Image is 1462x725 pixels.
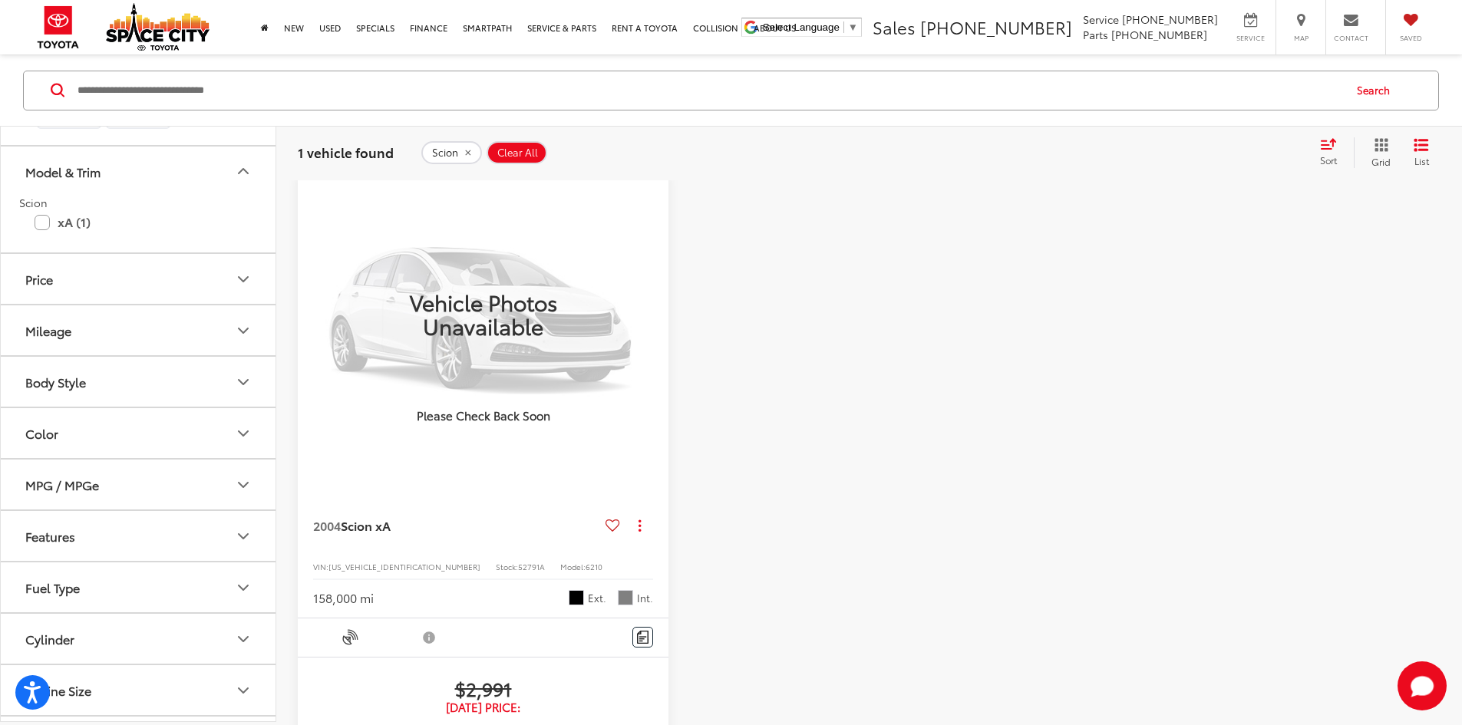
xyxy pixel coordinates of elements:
[1,146,277,196] button: Model & TrimModel & Trim
[1342,71,1412,109] button: Search
[313,561,328,572] span: VIN:
[560,561,586,572] span: Model:
[1354,137,1402,167] button: Grid View
[234,475,252,493] div: MPG / MPGe
[848,21,858,33] span: ▼
[1233,33,1268,43] span: Service
[763,21,858,33] a: Select Language​
[313,700,653,715] span: [DATE] Price:
[1,562,277,612] button: Fuel TypeFuel Type
[25,323,71,338] div: Mileage
[432,146,458,158] span: Scion
[1398,661,1447,710] button: Toggle Chat Window
[313,677,653,700] span: $2,991
[618,590,633,605] span: Dark Charcoal
[569,590,584,605] span: Black Sand Pearl
[497,146,538,158] span: Clear All
[1414,153,1429,166] span: List
[1371,154,1391,167] span: Grid
[25,426,58,440] div: Color
[763,21,840,33] span: Select Language
[639,519,641,532] span: dropdown dots
[1083,12,1119,27] span: Service
[518,561,545,572] span: 52791A
[234,269,252,288] div: Price
[234,526,252,545] div: Features
[1402,137,1441,167] button: List View
[1,614,277,664] button: CylinderCylinder
[637,631,649,644] img: Comments
[25,374,86,389] div: Body Style
[25,529,75,543] div: Features
[588,591,606,605] span: Ext.
[421,140,482,163] button: remove Scion
[298,175,668,453] img: Vehicle Photos Unavailable Please Check Back Soon
[1,665,277,715] button: Engine SizeEngine Size
[1,254,277,304] button: PricePrice
[234,681,252,699] div: Engine Size
[1122,12,1218,27] span: [PHONE_NUMBER]
[1334,33,1368,43] span: Contact
[1320,153,1337,166] span: Sort
[1083,27,1108,42] span: Parts
[1,511,277,561] button: FeaturesFeatures
[920,15,1072,39] span: [PHONE_NUMBER]
[1394,33,1427,43] span: Saved
[298,175,668,453] a: VIEW_DETAILS
[25,272,53,286] div: Price
[626,512,653,539] button: Actions
[341,516,391,534] span: Scion xA
[313,516,341,534] span: 2004
[1312,137,1354,167] button: Select sort value
[1,357,277,407] button: Body StyleBody Style
[76,71,1342,108] input: Search by Make, Model, or Keyword
[313,589,374,607] div: 158,000 mi
[313,517,599,534] a: 2004Scion xA
[35,209,242,236] label: xA (1)
[873,15,916,39] span: Sales
[106,3,210,51] img: Space City Toyota
[1,408,277,458] button: ColorColor
[1,460,277,509] button: MPG / MPGeMPG / MPGe
[25,631,74,646] div: Cylinder
[234,372,252,391] div: Body Style
[487,140,547,163] button: Clear All
[1111,27,1207,42] span: [PHONE_NUMBER]
[25,580,80,595] div: Fuel Type
[632,627,653,648] button: Comments
[843,21,844,33] span: ​
[637,591,653,605] span: Int.
[496,561,518,572] span: Stock:
[328,561,480,572] span: [US_VEHICLE_IDENTIFICATION_NUMBER]
[25,477,99,492] div: MPG / MPGe
[234,578,252,596] div: Fuel Type
[234,629,252,648] div: Cylinder
[1398,661,1447,710] svg: Start Chat
[234,162,252,180] div: Model & Trim
[1284,33,1318,43] span: Map
[234,423,252,442] div: Color
[586,561,602,572] span: 6210
[25,163,101,178] div: Model & Trim
[393,621,467,654] button: View Disclaimer
[1,305,277,355] button: MileageMileage
[298,142,394,160] span: 1 vehicle found
[234,321,252,339] div: Mileage
[341,628,360,647] img: Satellite Radio
[19,194,48,209] span: Scion
[25,683,91,697] div: Engine Size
